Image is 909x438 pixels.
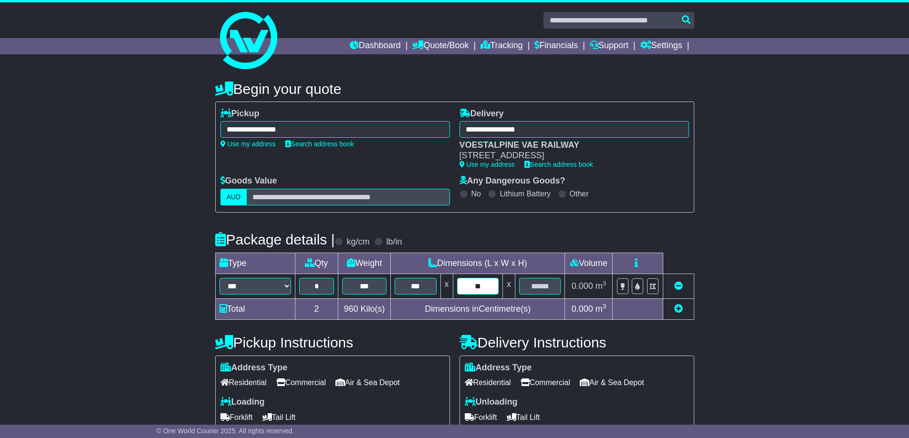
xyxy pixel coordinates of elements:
span: m [596,304,606,314]
label: AUD [220,189,247,205]
label: Any Dangerous Goods? [460,176,565,186]
h4: Pickup Instructions [215,335,450,350]
label: Address Type [465,363,532,373]
sup: 3 [603,303,606,310]
div: VOESTALPINE VAE RAILWAY [460,140,679,151]
a: Dashboard [350,38,401,54]
span: 960 [344,304,358,314]
a: Search address book [285,140,354,148]
span: m [596,281,606,291]
span: Residential [220,375,267,390]
label: Delivery [460,109,504,119]
td: Kilo(s) [338,298,391,319]
span: Commercial [276,375,326,390]
a: Financials [534,38,578,54]
td: Dimensions (L x W x H) [391,253,565,274]
td: Total [215,298,295,319]
span: 0.000 [572,304,593,314]
a: Use my address [460,161,515,168]
td: x [502,274,515,298]
td: Type [215,253,295,274]
span: Commercial [521,375,570,390]
td: Qty [295,253,338,274]
td: 2 [295,298,338,319]
a: Add new item [674,304,683,314]
h4: Begin your quote [215,81,694,97]
td: Dimensions in Centimetre(s) [391,298,565,319]
h4: Delivery Instructions [460,335,694,350]
td: x [440,274,453,298]
a: Support [590,38,628,54]
a: Remove this item [674,281,683,291]
label: Pickup [220,109,260,119]
span: Air & Sea Depot [580,375,644,390]
span: Tail Lift [507,410,540,425]
a: Quote/Book [412,38,469,54]
span: Tail Lift [262,410,296,425]
span: © One World Courier 2025. All rights reserved. [157,427,294,435]
span: 0.000 [572,281,593,291]
sup: 3 [603,280,606,287]
label: Unloading [465,397,518,407]
label: Address Type [220,363,288,373]
span: Forklift [220,410,253,425]
div: [STREET_ADDRESS] [460,151,679,161]
a: Search address book [524,161,593,168]
td: Volume [565,253,613,274]
a: Settings [640,38,682,54]
span: Residential [465,375,511,390]
label: Loading [220,397,265,407]
label: Lithium Battery [500,189,551,198]
label: Goods Value [220,176,277,186]
label: lb/in [386,237,402,247]
h4: Package details | [215,232,335,247]
label: No [471,189,481,198]
label: Other [570,189,589,198]
a: Tracking [481,38,522,54]
a: Use my address [220,140,276,148]
label: kg/cm [346,237,369,247]
td: Weight [338,253,391,274]
span: Forklift [465,410,497,425]
span: Air & Sea Depot [335,375,400,390]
